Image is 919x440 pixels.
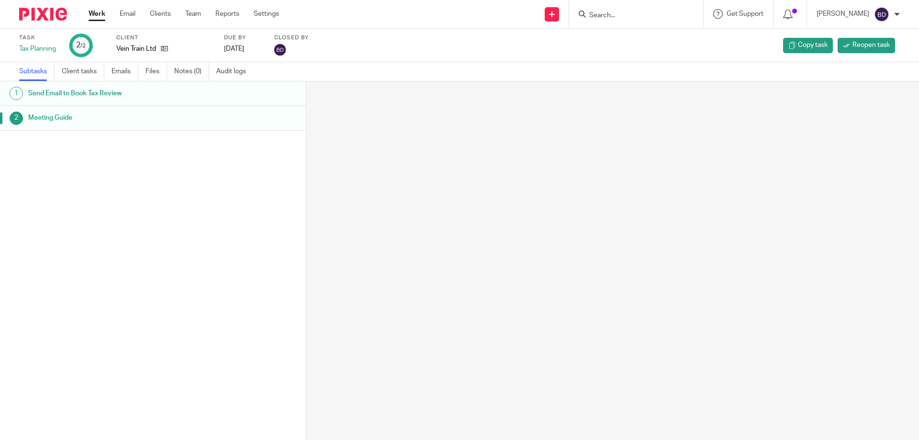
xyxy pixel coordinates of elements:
a: Notes (0) [174,62,209,81]
span: Get Support [727,11,763,17]
div: [DATE] [224,44,262,54]
span: Reopen task [852,40,890,50]
a: Emails [112,62,138,81]
a: Clients [150,9,171,19]
a: Subtasks [19,62,55,81]
a: Work [89,9,105,19]
a: Reports [215,9,239,19]
div: 2 [76,40,86,51]
i: Open client page [161,45,168,52]
label: Closed by [274,34,309,42]
p: Vein Train Ltd [116,44,156,54]
span: Copy task [798,40,828,50]
a: Audit logs [216,62,253,81]
div: 2 [10,112,23,125]
div: 1 [10,87,23,100]
label: Due by [224,34,262,42]
a: Reopen task [838,38,895,53]
img: Barbara Demetriou [274,44,286,56]
img: Pixie [19,8,67,21]
p: [PERSON_NAME] [817,9,869,19]
h1: Meeting Guide [28,111,207,125]
a: Team [185,9,201,19]
label: Client [116,34,212,42]
a: Copy task [783,38,833,53]
img: svg%3E [874,7,889,22]
a: Email [120,9,135,19]
a: Settings [254,9,279,19]
label: Task [19,34,57,42]
small: /2 [80,43,86,48]
a: Files [146,62,167,81]
a: Client tasks [62,62,104,81]
h1: Send Email to Book Tax Review [28,86,207,101]
div: Tax Planning [19,44,57,54]
input: Search [588,11,674,20]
